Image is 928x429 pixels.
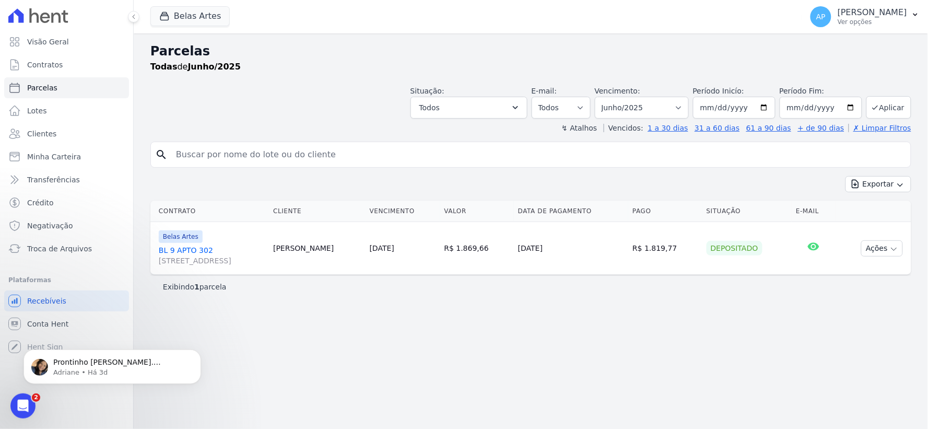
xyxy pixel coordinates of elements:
[163,282,227,292] p: Exibindo parcela
[4,146,129,167] a: Minha Carteira
[150,62,178,72] strong: Todas
[780,86,862,97] label: Período Fim:
[4,215,129,236] a: Negativação
[27,83,57,93] span: Parcelas
[866,96,911,119] button: Aplicar
[532,87,557,95] label: E-mail:
[27,37,69,47] span: Visão Geral
[155,148,168,161] i: search
[27,319,68,329] span: Conta Hent
[838,7,907,18] p: [PERSON_NAME]
[4,314,129,334] a: Conta Hent
[150,42,911,61] h2: Parcelas
[707,241,762,256] div: Depositado
[269,201,366,222] th: Cliente
[27,152,81,162] span: Minha Carteira
[4,77,129,98] a: Parcelas
[27,129,56,139] span: Clientes
[792,201,836,222] th: E-mail
[802,2,928,31] button: AP [PERSON_NAME] Ver opções
[4,31,129,52] a: Visão Geral
[628,222,702,275] td: R$ 1.819,77
[746,124,791,132] a: 61 a 90 dias
[10,393,36,419] iframe: Intercom live chat
[4,169,129,190] a: Transferências
[27,221,73,231] span: Negativação
[159,230,203,243] span: Belas Artes
[693,87,744,95] label: Período Inicío:
[150,201,269,222] th: Contrato
[4,238,129,259] a: Troca de Arquivos
[838,18,907,26] p: Ver opções
[4,291,129,311] a: Recebíveis
[702,201,792,222] th: Situação
[514,222,628,275] td: [DATE]
[849,124,911,132] a: ✗ Limpar Filtros
[366,201,440,222] th: Vencimento
[440,201,514,222] th: Valor
[27,106,47,116] span: Lotes
[845,176,911,192] button: Exportar
[27,198,54,208] span: Crédito
[695,124,739,132] a: 31 a 60 dias
[4,100,129,121] a: Lotes
[188,62,241,72] strong: Junho/2025
[410,97,527,119] button: Todos
[648,124,688,132] a: 1 a 30 dias
[194,283,199,291] b: 1
[32,393,40,402] span: 2
[861,240,903,257] button: Ações
[27,296,66,306] span: Recebíveis
[27,175,80,185] span: Transferências
[27,60,63,70] span: Contratos
[628,201,702,222] th: Pago
[159,256,265,266] span: [STREET_ADDRESS]
[798,124,844,132] a: + de 90 dias
[4,54,129,75] a: Contratos
[269,222,366,275] td: [PERSON_NAME]
[410,87,444,95] label: Situação:
[8,328,217,401] iframe: Intercom notifications mensagem
[604,124,643,132] label: Vencidos:
[816,13,826,20] span: AP
[170,144,907,165] input: Buscar por nome do lote ou do cliente
[514,201,628,222] th: Data de Pagamento
[159,245,265,266] a: BL 9 APTO 302[STREET_ADDRESS]
[150,6,230,26] button: Belas Artes
[440,222,514,275] td: R$ 1.869,66
[561,124,597,132] label: ↯ Atalhos
[4,192,129,213] a: Crédito
[595,87,640,95] label: Vencimento:
[419,101,440,114] span: Todos
[27,244,92,254] span: Troca de Arquivos
[150,61,241,73] p: de
[8,274,125,286] div: Plataformas
[370,244,394,252] a: [DATE]
[4,123,129,144] a: Clientes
